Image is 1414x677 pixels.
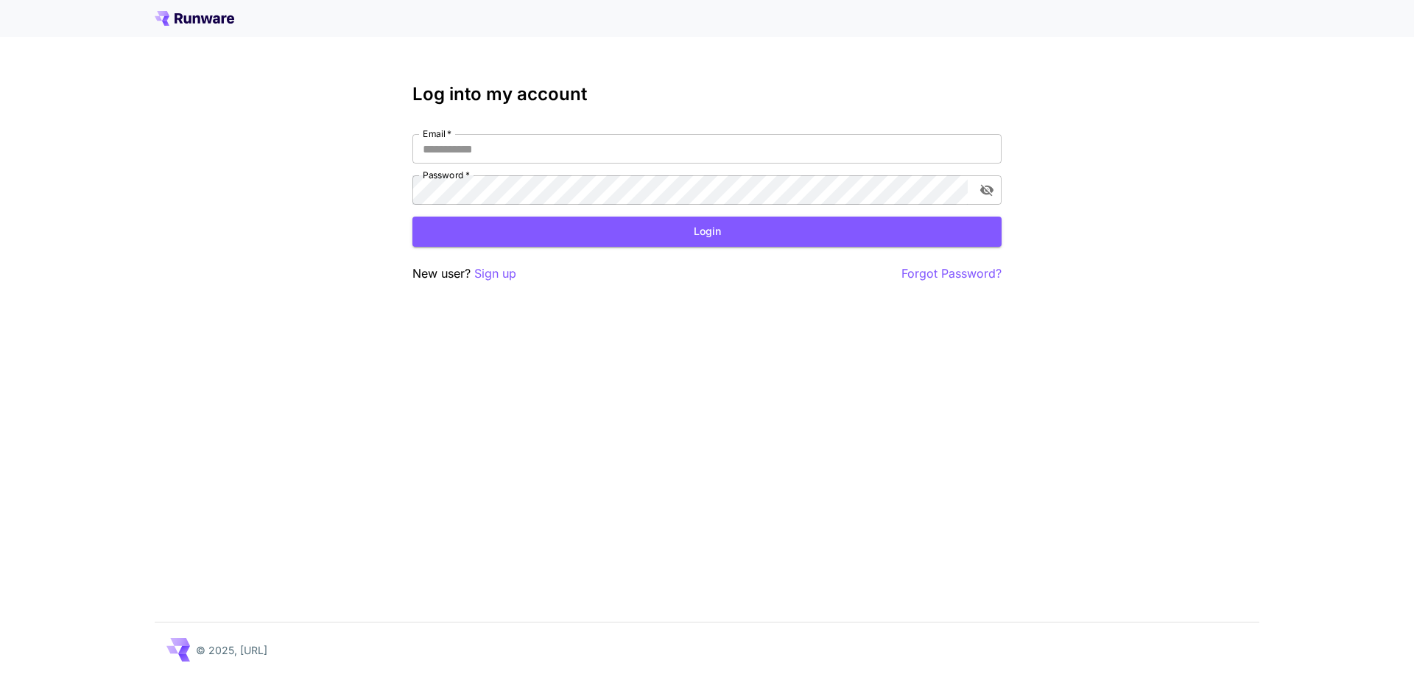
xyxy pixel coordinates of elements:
[423,127,451,140] label: Email
[412,217,1002,247] button: Login
[196,642,267,658] p: © 2025, [URL]
[901,264,1002,283] button: Forgot Password?
[412,264,516,283] p: New user?
[974,177,1000,203] button: toggle password visibility
[412,84,1002,105] h3: Log into my account
[474,264,516,283] button: Sign up
[423,169,470,181] label: Password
